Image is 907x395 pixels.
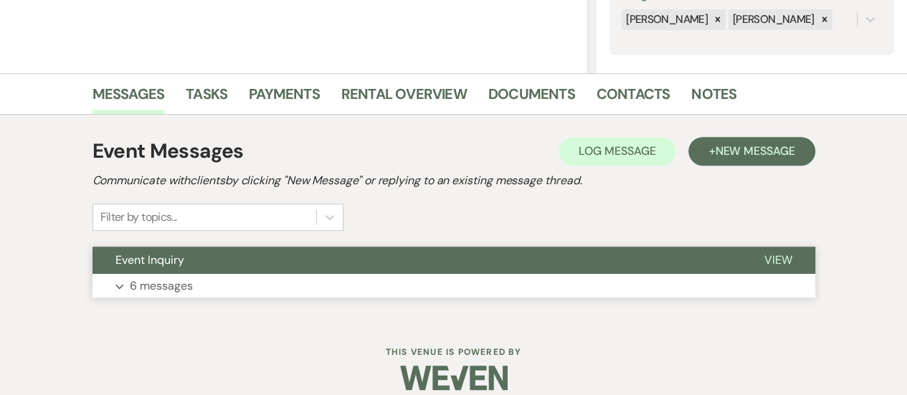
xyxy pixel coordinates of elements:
a: Notes [691,82,736,114]
h1: Event Messages [92,136,244,166]
a: Payments [249,82,320,114]
a: Documents [488,82,575,114]
button: Event Inquiry [92,247,741,274]
h2: Communicate with clients by clicking "New Message" or replying to an existing message thread. [92,172,815,189]
a: Tasks [186,82,227,114]
button: View [741,247,815,274]
a: Rental Overview [341,82,467,114]
span: Log Message [579,143,655,158]
a: Contacts [597,82,670,114]
button: 6 messages [92,274,815,298]
span: Event Inquiry [115,252,184,267]
div: [PERSON_NAME] [622,9,710,30]
p: 6 messages [130,277,193,295]
span: New Message [715,143,794,158]
div: [PERSON_NAME] [728,9,817,30]
button: +New Message [688,137,815,166]
span: View [764,252,792,267]
div: Filter by topics... [100,209,177,226]
button: Log Message [559,137,675,166]
a: Messages [92,82,165,114]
